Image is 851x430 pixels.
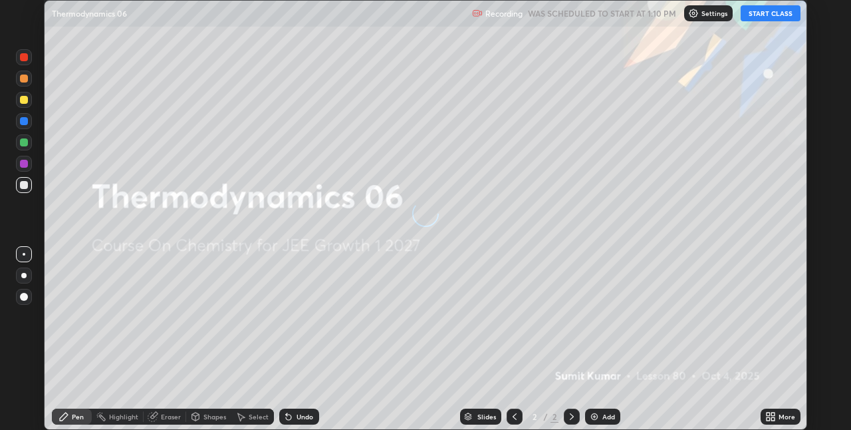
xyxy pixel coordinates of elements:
[472,8,483,19] img: recording.375f2c34.svg
[528,413,541,421] div: 2
[477,413,496,420] div: Slides
[779,413,795,420] div: More
[72,413,84,420] div: Pen
[544,413,548,421] div: /
[485,9,523,19] p: Recording
[528,7,676,19] h5: WAS SCHEDULED TO START AT 1:10 PM
[109,413,138,420] div: Highlight
[297,413,313,420] div: Undo
[688,8,699,19] img: class-settings-icons
[161,413,181,420] div: Eraser
[52,8,127,19] p: Thermodynamics 06
[550,411,558,423] div: 2
[589,411,600,422] img: add-slide-button
[602,413,615,420] div: Add
[701,10,727,17] p: Settings
[249,413,269,420] div: Select
[741,5,800,21] button: START CLASS
[203,413,226,420] div: Shapes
